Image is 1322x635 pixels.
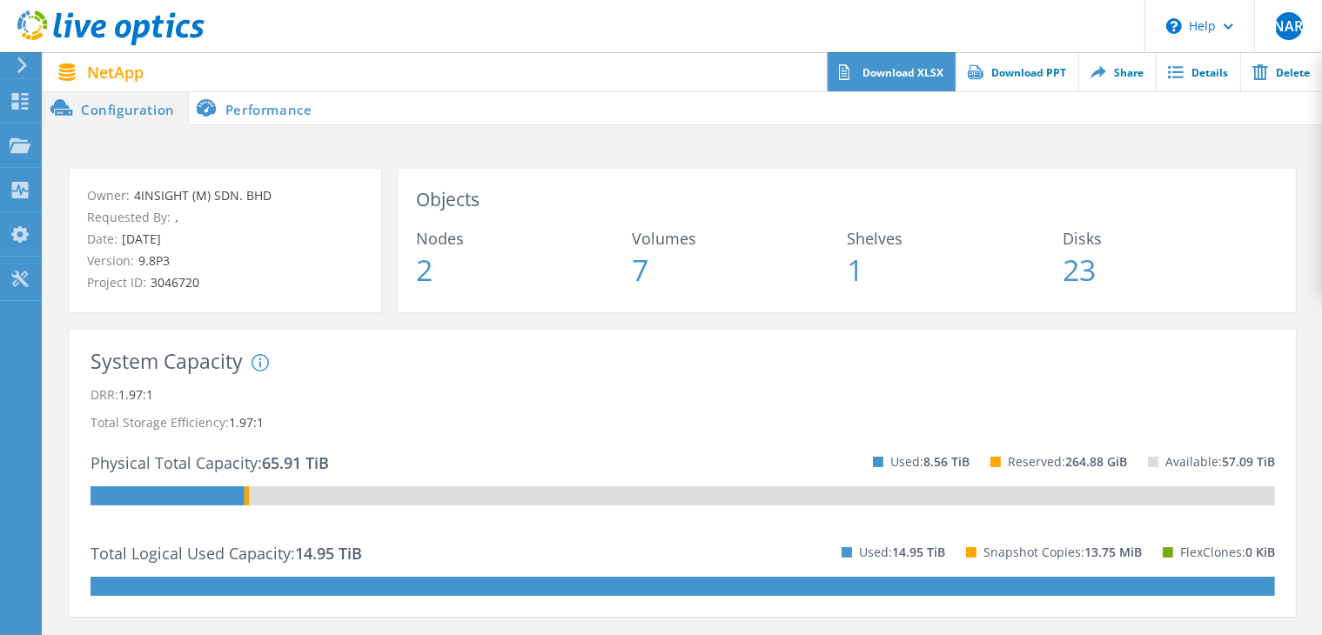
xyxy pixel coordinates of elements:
[1063,231,1278,246] span: Disks
[1166,18,1182,34] svg: \n
[91,449,329,477] p: Physical Total Capacity:
[1245,544,1275,560] span: 0 KiB
[91,409,1275,437] p: Total Storage Efficiency:
[295,543,362,564] span: 14.95 TiB
[1008,448,1127,476] p: Reserved:
[1240,52,1322,91] a: Delete
[632,255,848,284] span: 7
[87,186,364,205] p: Owner:
[229,414,264,431] span: 1.97:1
[87,208,364,227] p: Requested By:
[118,386,153,403] span: 1.97:1
[1063,255,1278,284] span: 23
[416,231,632,246] span: Nodes
[416,186,1278,213] h3: Objects
[91,351,243,372] h3: System Capacity
[87,273,364,292] p: Project ID:
[416,255,632,284] span: 2
[983,538,1142,566] p: Snapshot Copies:
[87,251,364,271] p: Version:
[956,52,1078,91] a: Download PPT
[1065,453,1127,470] span: 264.88 GiB
[1222,453,1275,470] span: 57.09 TiB
[1165,448,1275,476] p: Available:
[847,255,1063,284] span: 1
[87,230,364,249] p: Date:
[859,538,945,566] p: Used:
[892,544,945,560] span: 14.95 TiB
[890,448,970,476] p: Used:
[171,209,178,225] span: ,
[146,274,199,291] span: 3046720
[827,52,956,91] a: Download XLSX
[847,231,1063,246] span: Shelves
[1078,52,1156,91] a: Share
[632,231,848,246] span: Volumes
[1273,19,1303,33] span: NAR
[17,37,205,49] a: Live Optics Dashboard
[1084,544,1142,560] span: 13.75 MiB
[91,539,362,567] p: Total Logical Used Capacity:
[1156,52,1240,91] a: Details
[1180,538,1275,566] p: FlexClones:
[91,381,1275,409] p: DRR:
[117,231,161,247] span: [DATE]
[923,453,970,470] span: 8.56 TiB
[130,187,272,204] span: 4INSIGHT (M) SDN. BHD
[134,252,170,269] span: 9.8P3
[87,64,144,80] span: NetApp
